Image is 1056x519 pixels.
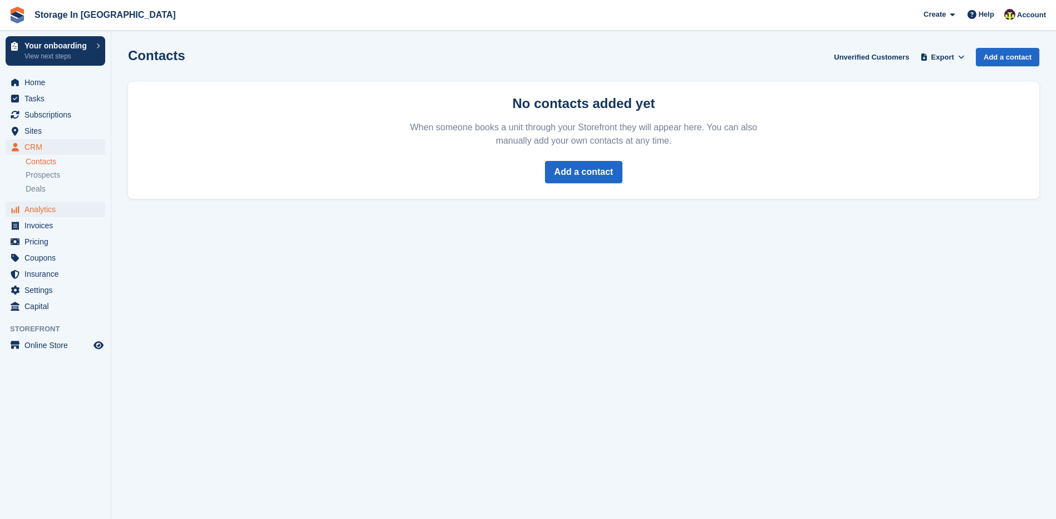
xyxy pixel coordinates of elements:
[829,48,913,66] a: Unverified Customers
[976,48,1039,66] a: Add a contact
[24,42,91,50] p: Your onboarding
[24,298,91,314] span: Capital
[6,107,105,123] a: menu
[9,7,26,23] img: stora-icon-8386f47178a22dfd0bd8f6a31ec36ba5ce8667c1dd55bd0f319d3a0aa187defe.svg
[24,91,91,106] span: Tasks
[24,202,91,217] span: Analytics
[6,75,105,90] a: menu
[6,36,105,66] a: Your onboarding View next steps
[6,250,105,266] a: menu
[918,48,967,66] button: Export
[24,75,91,90] span: Home
[408,121,760,148] p: When someone books a unit through your Storefront they will appear here. You can also manually ad...
[931,52,954,63] span: Export
[924,9,946,20] span: Create
[30,6,180,24] a: Storage In [GEOGRAPHIC_DATA]
[24,337,91,353] span: Online Store
[26,184,46,194] span: Deals
[6,218,105,233] a: menu
[1004,9,1015,20] img: Colin Wood
[6,139,105,155] a: menu
[512,96,655,111] strong: No contacts added yet
[6,123,105,139] a: menu
[979,9,994,20] span: Help
[24,234,91,249] span: Pricing
[92,339,105,352] a: Preview store
[6,282,105,298] a: menu
[6,266,105,282] a: menu
[10,324,111,335] span: Storefront
[6,202,105,217] a: menu
[26,169,105,181] a: Prospects
[26,170,60,180] span: Prospects
[24,282,91,298] span: Settings
[6,298,105,314] a: menu
[24,107,91,123] span: Subscriptions
[24,250,91,266] span: Coupons
[24,51,91,61] p: View next steps
[26,156,105,167] a: Contacts
[6,337,105,353] a: menu
[26,183,105,195] a: Deals
[545,161,623,183] a: Add a contact
[6,234,105,249] a: menu
[6,91,105,106] a: menu
[24,266,91,282] span: Insurance
[24,123,91,139] span: Sites
[24,139,91,155] span: CRM
[1017,9,1046,21] span: Account
[24,218,91,233] span: Invoices
[128,48,185,63] h1: Contacts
